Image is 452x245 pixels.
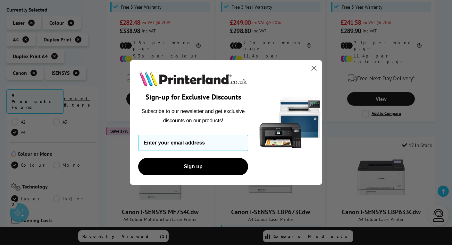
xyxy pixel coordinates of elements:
button: Sign up [138,158,248,175]
img: 5290a21f-4df8-4860-95f4-ea1e8d0e8904.png [258,60,322,185]
input: Enter your email address [138,135,248,151]
span: Sign-up for Exclusive Discounts [146,92,241,101]
button: Close dialog [308,63,320,74]
span: Subscribe to our newsletter and get exclusive discounts on our products! [142,109,245,123]
img: Printerland.co.uk [138,70,248,88]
